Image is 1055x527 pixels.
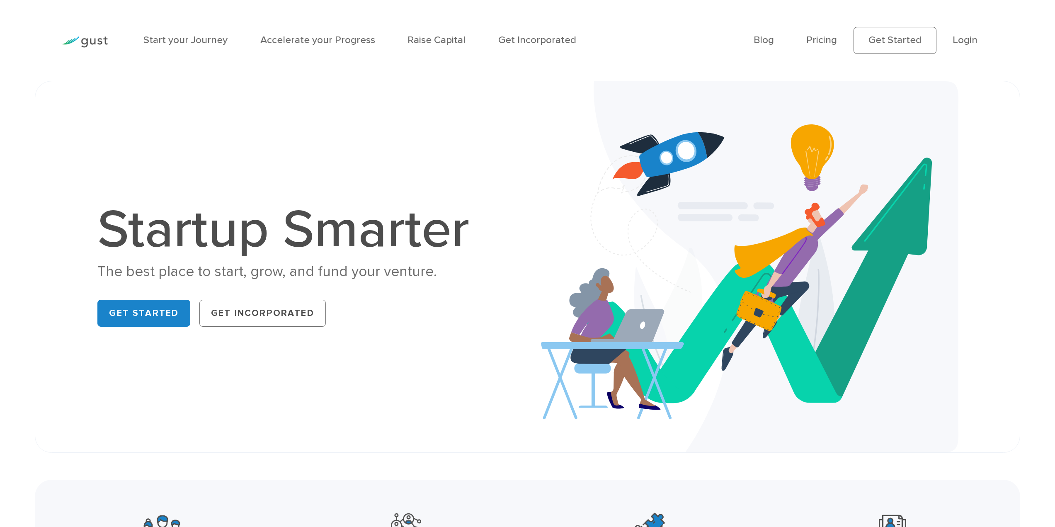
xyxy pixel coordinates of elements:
img: Gust Logo [61,36,108,48]
a: Pricing [806,34,837,46]
a: Login [953,34,977,46]
img: Startup Smarter Hero [541,81,958,452]
a: Blog [754,34,774,46]
a: Accelerate your Progress [260,34,375,46]
a: Get Started [854,27,936,53]
a: Raise Capital [407,34,466,46]
div: The best place to start, grow, and fund your venture. [97,262,485,282]
a: Start your Journey [143,34,228,46]
a: Get Incorporated [199,300,326,327]
a: Get Started [97,300,190,327]
a: Get Incorporated [498,34,576,46]
h1: Startup Smarter [97,203,485,257]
